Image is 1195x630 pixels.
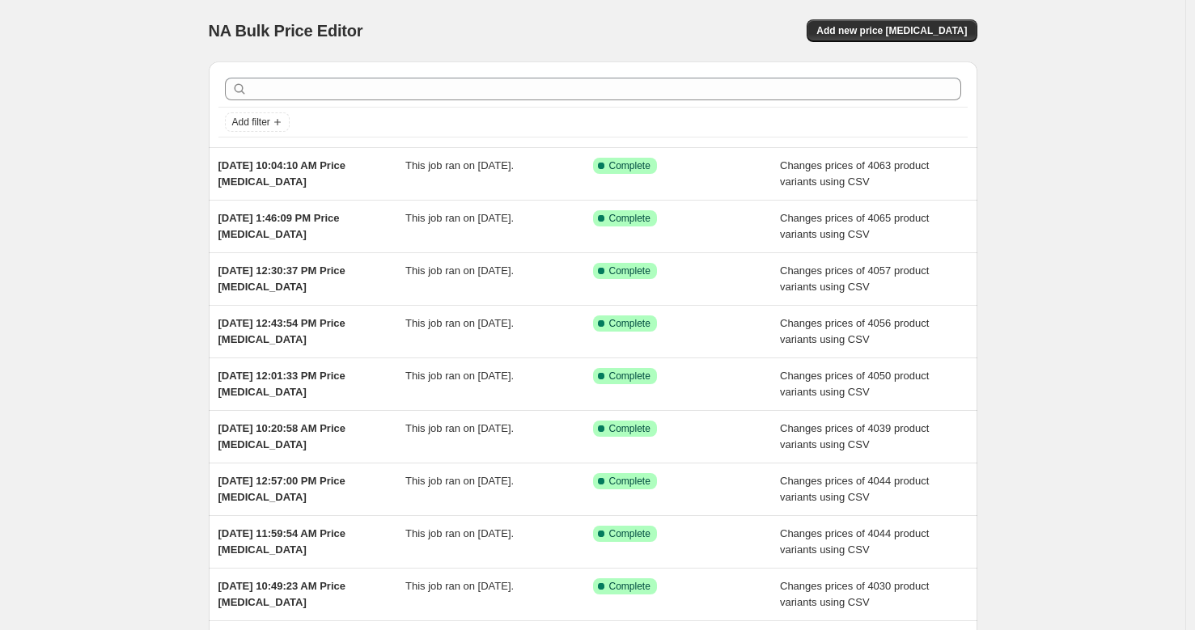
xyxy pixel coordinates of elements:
[405,317,514,329] span: This job ran on [DATE].
[405,475,514,487] span: This job ran on [DATE].
[218,212,340,240] span: [DATE] 1:46:09 PM Price [MEDICAL_DATA]
[609,317,650,330] span: Complete
[780,527,929,556] span: Changes prices of 4044 product variants using CSV
[218,264,345,293] span: [DATE] 12:30:37 PM Price [MEDICAL_DATA]
[218,317,345,345] span: [DATE] 12:43:54 PM Price [MEDICAL_DATA]
[609,422,650,435] span: Complete
[780,264,929,293] span: Changes prices of 4057 product variants using CSV
[405,159,514,171] span: This job ran on [DATE].
[218,370,345,398] span: [DATE] 12:01:33 PM Price [MEDICAL_DATA]
[218,159,346,188] span: [DATE] 10:04:10 AM Price [MEDICAL_DATA]
[609,159,650,172] span: Complete
[609,370,650,383] span: Complete
[609,475,650,488] span: Complete
[405,370,514,382] span: This job ran on [DATE].
[609,580,650,593] span: Complete
[405,212,514,224] span: This job ran on [DATE].
[232,116,270,129] span: Add filter
[816,24,967,37] span: Add new price [MEDICAL_DATA]
[405,527,514,539] span: This job ran on [DATE].
[780,580,929,608] span: Changes prices of 4030 product variants using CSV
[780,159,929,188] span: Changes prices of 4063 product variants using CSV
[609,212,650,225] span: Complete
[609,264,650,277] span: Complete
[780,317,929,345] span: Changes prices of 4056 product variants using CSV
[780,370,929,398] span: Changes prices of 4050 product variants using CSV
[405,422,514,434] span: This job ran on [DATE].
[780,212,929,240] span: Changes prices of 4065 product variants using CSV
[780,422,929,450] span: Changes prices of 4039 product variants using CSV
[807,19,977,42] button: Add new price [MEDICAL_DATA]
[780,475,929,503] span: Changes prices of 4044 product variants using CSV
[218,527,346,556] span: [DATE] 11:59:54 AM Price [MEDICAL_DATA]
[405,264,514,277] span: This job ran on [DATE].
[218,422,346,450] span: [DATE] 10:20:58 AM Price [MEDICAL_DATA]
[609,527,650,540] span: Complete
[218,475,345,503] span: [DATE] 12:57:00 PM Price [MEDICAL_DATA]
[405,580,514,592] span: This job ran on [DATE].
[225,112,290,132] button: Add filter
[209,22,363,40] span: NA Bulk Price Editor
[218,580,346,608] span: [DATE] 10:49:23 AM Price [MEDICAL_DATA]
